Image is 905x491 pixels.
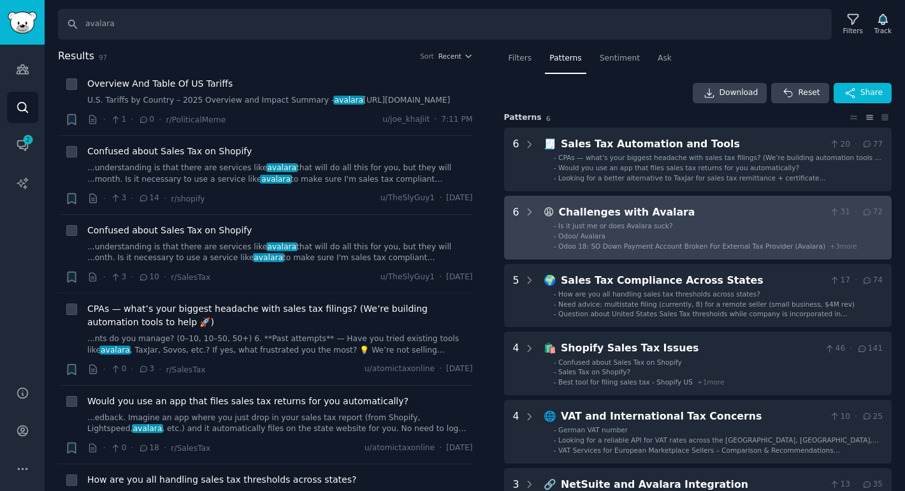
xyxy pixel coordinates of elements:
[382,114,430,126] span: u/joe_khaJiit
[558,242,825,250] span: Odoo 18: SO Down Payment Account Broken For External Tax Provider (Avalara)
[544,478,556,490] span: 🔗
[87,145,252,158] span: Confused about Sales Tax on Shopify
[862,139,883,150] span: 77
[862,275,883,286] span: 74
[266,242,298,251] span: avalara
[855,275,857,286] span: ·
[103,192,106,205] span: ·
[87,473,356,487] span: How are you all handling sales tax thresholds across states?
[554,242,556,251] div: -
[558,310,847,326] span: Question about United States Sales Tax thresholds while company is incorporated in [GEOGRAPHIC_DATA]
[164,192,166,205] span: ·
[434,114,437,126] span: ·
[855,479,857,490] span: ·
[554,309,556,318] div: -
[829,411,850,423] span: 10
[441,114,472,126] span: 7:11 PM
[829,479,850,490] span: 13
[829,275,850,286] span: 17
[266,163,298,172] span: avalara
[87,224,252,237] a: Confused about Sales Tax on Shopify
[380,193,435,204] span: u/TheSlyGuy1
[365,443,435,454] span: u/atomictaxonline
[87,242,473,264] a: ...understanding is that there are services likeavalarathat will do all this for you, but they wi...
[22,135,34,144] span: 2
[446,443,472,454] span: [DATE]
[87,333,473,356] a: ...nts do you manage? (0–10, 10–50, 50+) 6. **Past attempts** — Have you tried existing tools lik...
[860,87,883,99] span: Share
[87,163,473,185] a: ...understanding is that there are services likeavalarathat will do all this for you, but they wi...
[99,54,107,61] span: 97
[131,363,133,376] span: ·
[554,367,556,376] div: -
[103,441,106,455] span: ·
[110,443,126,454] span: 0
[513,273,519,319] div: 5
[824,343,845,355] span: 46
[513,136,519,182] div: 6
[138,363,154,375] span: 3
[561,409,825,425] div: VAT and International Tax Concerns
[554,231,556,240] div: -
[544,138,556,150] span: 🧾
[438,52,461,61] span: Recent
[720,87,758,99] span: Download
[554,436,556,444] div: -
[87,395,409,408] a: Would you use an app that files sales tax returns for you automatically?
[513,409,519,455] div: 4
[862,411,883,423] span: 25
[380,272,435,283] span: u/TheSlyGuy1
[544,274,556,286] span: 🌍
[365,363,435,375] span: u/atomictaxonline
[132,424,163,433] span: avalara
[843,26,863,35] div: Filters
[138,193,159,204] span: 14
[554,153,556,162] div: -
[693,83,767,103] a: Download
[554,300,556,309] div: -
[544,410,556,422] span: 🌐
[830,242,857,250] span: + 3 more
[558,222,672,230] span: Is it just me or does Avalara suck?
[829,139,850,150] span: 20
[558,300,855,308] span: Need advice: multistate filing (currently, 8) for a remote seller (small business, $4M rev)
[857,343,883,355] span: 141
[131,113,133,126] span: ·
[771,83,829,103] button: Reset
[558,154,881,170] span: CPAs — what’s your biggest headache with sales tax filings? (We’re building automation tools to h...
[855,207,857,218] span: ·
[558,164,799,172] span: Would you use an app that files sales tax returns for you automatically?
[509,53,532,64] span: Filters
[159,113,161,126] span: ·
[138,114,154,126] span: 0
[87,77,233,91] a: Overview And Table Of US Tariffs
[446,363,472,375] span: [DATE]
[558,358,682,366] span: Confused about Sales Tax on Shopify
[561,273,825,289] div: Sales Tax Compliance Across States
[110,193,126,204] span: 3
[561,341,820,356] div: Shopify Sales Tax Issues
[103,363,106,376] span: ·
[58,9,832,40] input: Search Keyword
[131,270,133,284] span: ·
[554,446,556,455] div: -
[544,342,556,354] span: 🛍️
[658,53,672,64] span: Ask
[829,207,850,218] span: 31
[131,192,133,205] span: ·
[558,378,693,386] span: Best tool for filing sales tax - Shopify US
[87,413,473,435] a: ...edback. Imagine an app where you just drop in your sales tax report (from Shopify, Lightspeed,...
[446,272,472,283] span: [DATE]
[110,272,126,283] span: 3
[164,270,166,284] span: ·
[438,52,473,61] button: Recent
[171,444,210,453] span: r/SalesTax
[138,272,159,283] span: 10
[333,96,365,105] span: avalara
[87,302,473,329] a: CPAs — what’s your biggest headache with sales tax filings? (We’re building automation tools to h...
[103,113,106,126] span: ·
[554,173,556,182] div: -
